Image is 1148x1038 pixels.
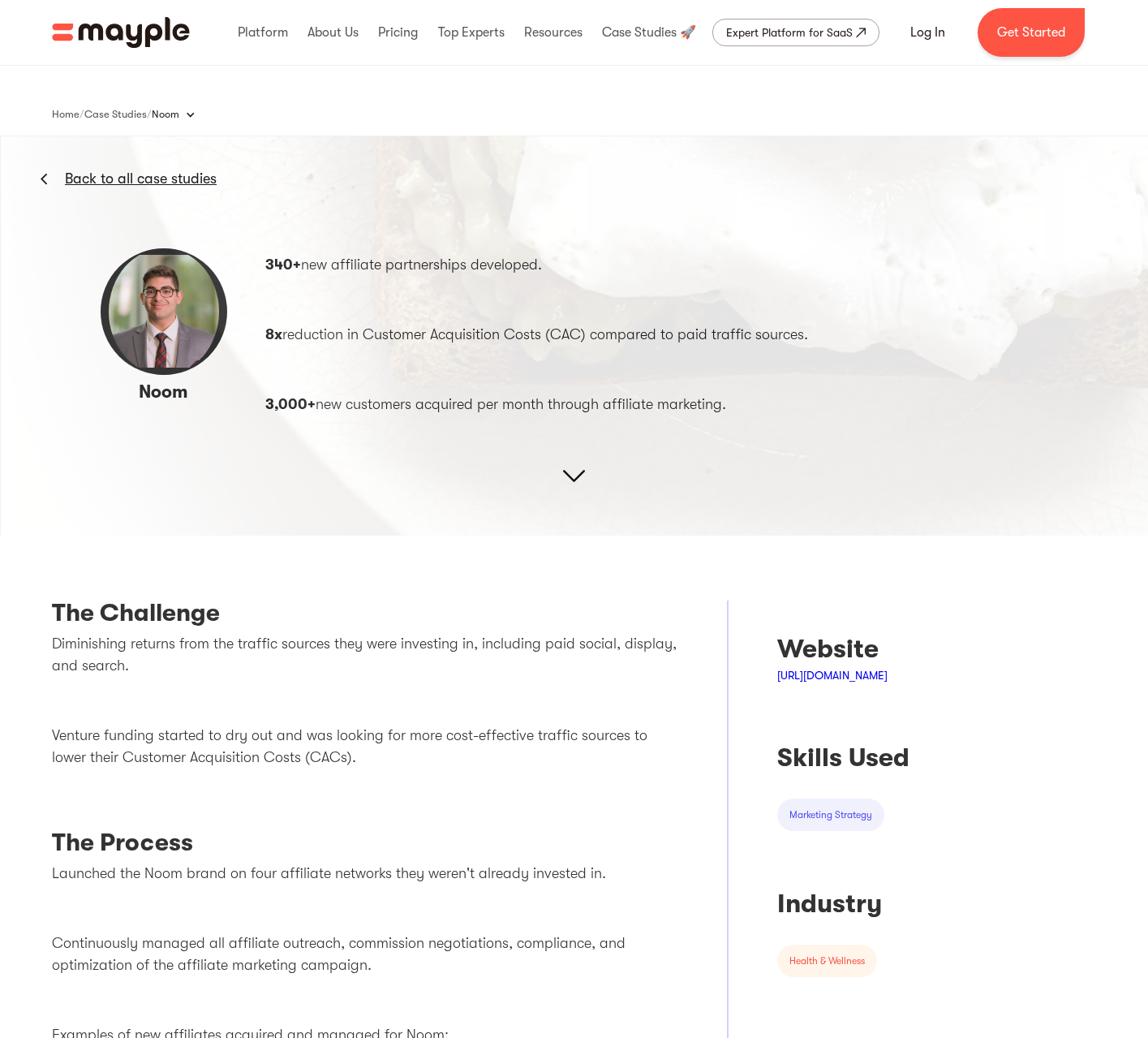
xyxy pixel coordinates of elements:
a: Get Started [978,8,1085,57]
div: Pricing [374,6,422,58]
img: Mayple logo [52,17,190,48]
p: Launched the Noom brand on four affiliate networks they weren't already invested in. [52,863,679,885]
a: [URL][DOMAIN_NAME] [777,669,888,682]
h3: The Challenge [52,601,679,633]
a: Log In [891,13,965,52]
div: Resources [520,6,587,58]
a: home [52,17,190,48]
div: Noom [152,98,212,131]
h3: The Process [52,830,679,863]
div: / [80,106,84,123]
div: Noom [152,106,179,123]
p: Diminishing returns from the traffic sources they were investing in, including paid social, displ... [52,633,679,677]
a: Case Studies [84,105,147,124]
div: Website [777,633,909,665]
a: Expert Platform for SaaS [712,19,879,46]
div: / [147,106,152,123]
div: Expert Platform for SaaS [726,23,853,42]
div: Platform [234,6,292,58]
div: Top Experts [434,6,509,58]
a: Home [52,105,80,124]
div: Skills Used [777,742,909,774]
a: Back to all case studies [65,169,217,188]
p: Continuously managed all affiliate outreach, commission negotiations, compliance, and optimizatio... [52,932,679,976]
div: marketing strategy [789,807,872,823]
div: health & wellness [789,953,865,969]
div: Industry [777,888,909,920]
div: About Us [303,6,363,58]
p: Venture funding started to dry out and was looking for more cost-effective traffic sources to low... [52,725,679,769]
